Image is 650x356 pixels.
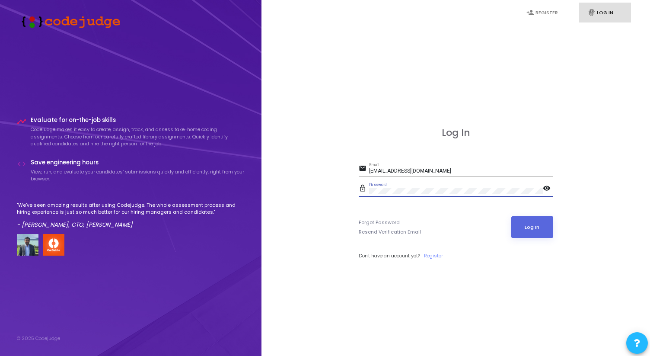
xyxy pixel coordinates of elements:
a: person_addRegister [518,3,570,23]
a: fingerprintLog In [579,3,631,23]
mat-icon: lock_outline [359,184,369,194]
img: company-logo [43,234,64,256]
p: "We've seen amazing results after using Codejudge. The whole assessment process and hiring experi... [17,202,245,216]
a: Register [424,252,443,260]
button: Log In [511,216,553,238]
img: user image [17,234,38,256]
p: Codejudge makes it easy to create, assign, track, and assess take-home coding assignments. Choose... [31,126,245,148]
em: - [PERSON_NAME], CTO, [PERSON_NAME] [17,221,133,229]
i: code [17,159,26,169]
input: Email [369,168,553,174]
i: person_add [526,9,534,16]
div: © 2025 Codejudge [17,335,60,342]
a: Forgot Password [359,219,400,226]
h4: Evaluate for on-the-job skills [31,117,245,124]
p: View, run, and evaluate your candidates’ submissions quickly and efficiently, right from your bro... [31,168,245,183]
h3: Log In [359,127,553,138]
mat-icon: visibility [543,184,553,194]
i: timeline [17,117,26,126]
i: fingerprint [588,9,596,16]
a: Resend Verification Email [359,228,421,236]
span: Don't have an account yet? [359,252,420,259]
mat-icon: email [359,164,369,174]
h4: Save engineering hours [31,159,245,166]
